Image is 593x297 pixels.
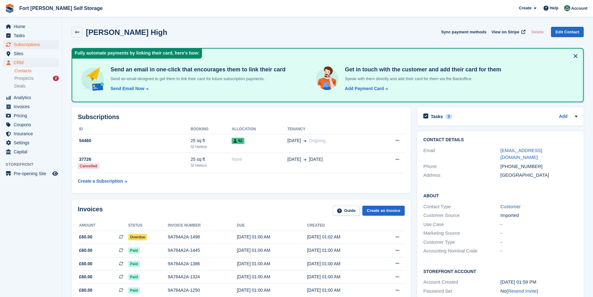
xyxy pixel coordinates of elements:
div: [GEOGRAPHIC_DATA] [501,172,577,179]
h2: Invoices [78,206,103,216]
img: send-email-b5881ef4c8f827a638e46e229e590028c7e36e3a6c99d2365469aff88783de13.svg [80,66,106,92]
span: £60.00 [79,274,92,280]
span: Capital [14,147,51,156]
h4: Get in touch with the customer and add their card for them [342,66,501,73]
div: Account Created [423,279,500,286]
th: Amount [78,221,128,231]
a: View on Stripe [489,27,527,37]
div: [DATE] 01:00 AM [237,261,307,267]
a: menu [3,49,59,58]
span: £60.00 [79,287,92,294]
div: Marketing Source [423,230,500,237]
div: Imported [501,212,577,219]
div: Customer Type [423,239,500,246]
img: get-in-touch-e3e95b6451f4e49772a6039d3abdde126589d6f45a760754adfa51be33bf0f70.svg [314,66,340,92]
div: 9A784A2A-1250 [168,287,237,294]
span: Paid [128,247,140,254]
span: Coupons [14,120,51,129]
span: Storefront [6,161,62,168]
a: Add Payment Card [342,85,388,92]
a: Contacts [14,68,59,74]
a: menu [3,129,59,138]
div: 25 sq ft [191,137,232,144]
span: Paid [128,287,140,294]
a: menu [3,93,59,102]
span: Help [550,5,558,11]
div: Cancelled [78,163,99,169]
div: [DATE] 01:00 AM [237,274,307,280]
h2: Storefront Account [423,268,577,274]
a: menu [3,31,59,40]
a: Add [559,113,567,120]
div: St Helens [191,144,232,150]
th: Invoice number [168,221,237,231]
div: - [501,247,577,255]
th: Booking [191,124,232,134]
a: Deals [14,83,59,89]
span: ( ) [506,288,538,294]
div: 9A784A2A-1498 [168,234,237,240]
th: Due [237,221,307,231]
div: 9A784A2A-1445 [168,247,237,254]
th: Allocation [232,124,287,134]
div: Customer Source [423,212,500,219]
a: menu [3,102,59,111]
div: No [501,288,577,295]
div: Send Email Now [111,85,144,92]
span: Pricing [14,111,51,120]
div: [DATE] 01:00 AM [307,247,377,254]
a: Fort [PERSON_NAME] Self Storage [17,3,105,13]
div: [DATE] 01:00 AM [237,234,307,240]
div: [DATE] 01:02 AM [307,234,377,240]
span: Analytics [14,93,51,102]
div: Password Set [423,288,500,295]
a: Customer [501,204,521,209]
div: St Helens [191,163,232,168]
div: Email [423,147,500,161]
th: Created [307,221,377,231]
a: menu [3,58,59,67]
span: £60.00 [79,234,92,240]
div: 2 [53,76,59,81]
div: [DATE] 01:00 AM [237,247,307,254]
h2: Subscriptions [78,113,405,121]
div: [PHONE_NUMBER] [501,163,577,170]
div: 9A784A2A-1386 [168,261,237,267]
img: Alex [564,5,570,11]
div: 9A784A2A-1324 [168,274,237,280]
p: Send an email designed to get them to link their card for future subscription payments. [108,76,285,82]
span: Paid [128,274,140,280]
span: 62 [232,138,244,144]
div: 0 [445,114,453,119]
a: menu [3,40,59,49]
div: [DATE] 01:00 AM [307,274,377,280]
a: menu [3,147,59,156]
div: [DATE] 01:59 PM [501,279,577,286]
span: Account [571,5,587,12]
div: Use Case [423,221,500,228]
span: Settings [14,138,51,147]
div: Address [423,172,500,179]
span: Subscriptions [14,40,51,49]
div: [DATE] 01:00 AM [307,287,377,294]
div: [DATE] 01:00 AM [237,287,307,294]
span: View on Stripe [492,29,519,35]
span: Deals [14,83,26,89]
div: - [501,239,577,246]
div: 25 sq ft [191,156,232,163]
div: 54460 [78,137,191,144]
div: Accounting Nominal Code [423,247,500,255]
div: Create a Subscription [78,178,123,184]
span: Prospects [14,75,34,81]
h2: About [423,192,577,199]
span: Create [519,5,531,11]
span: [DATE] [309,156,322,163]
a: Resend Invite [508,288,537,294]
span: Insurance [14,129,51,138]
a: Create a Subscription [78,175,127,187]
span: £60.00 [79,247,92,254]
span: CRM [14,58,51,67]
a: menu [3,120,59,129]
div: Contact Type [423,203,500,210]
th: ID [78,124,191,134]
